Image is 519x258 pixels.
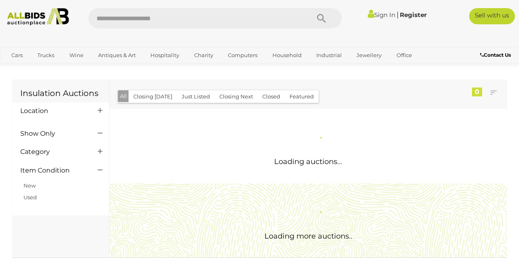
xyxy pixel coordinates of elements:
[145,49,184,62] a: Hospitality
[177,90,215,103] button: Just Listed
[469,8,515,24] a: Sell with us
[214,90,258,103] button: Closing Next
[223,49,263,62] a: Computers
[264,232,352,241] span: Loading more auctions..
[480,51,513,60] a: Contact Us
[391,49,417,62] a: Office
[93,49,141,62] a: Antiques & Art
[37,62,105,75] a: [GEOGRAPHIC_DATA]
[257,90,285,103] button: Closed
[480,52,511,58] b: Contact Us
[24,182,36,189] a: New
[368,11,395,19] a: Sign In
[274,157,342,166] span: Loading auctions...
[20,148,86,156] h4: Category
[20,107,86,115] h4: Location
[6,62,33,75] a: Sports
[472,87,482,96] div: 0
[397,10,399,19] span: |
[20,89,101,98] h1: Insulation Auctions
[64,49,89,62] a: Wine
[351,49,387,62] a: Jewellery
[400,11,427,19] a: Register
[267,49,307,62] a: Household
[118,90,129,102] button: All
[24,194,37,200] a: Used
[20,130,86,137] h4: Show Only
[20,167,86,174] h4: Item Condition
[285,90,319,103] button: Featured
[311,49,347,62] a: Industrial
[32,49,60,62] a: Trucks
[129,90,177,103] button: Closing [DATE]
[6,49,28,62] a: Cars
[301,8,342,28] button: Search
[4,8,72,26] img: Allbids.com.au
[189,49,219,62] a: Charity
